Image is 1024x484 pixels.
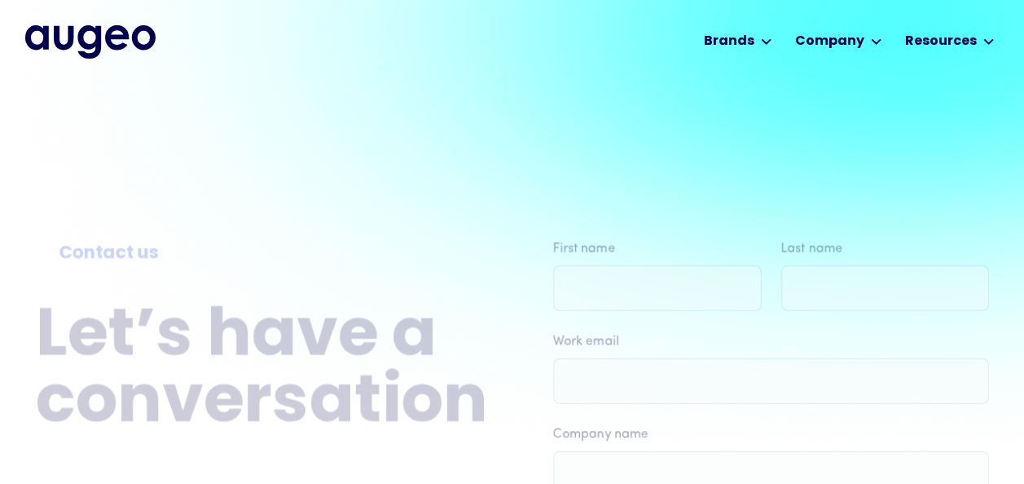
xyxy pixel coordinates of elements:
div: Contact us [59,240,464,266]
img: Augeo's full logo in midnight blue. [25,25,156,58]
div: Brands [704,32,754,51]
a: home [25,25,156,58]
label: Last name [780,240,989,259]
label: Company name [553,425,989,445]
h2: Let’s have a conversation [36,306,488,438]
label: First name [553,240,762,259]
div: Company [795,32,864,51]
label: Work email [553,332,989,352]
div: Resources [905,32,977,51]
